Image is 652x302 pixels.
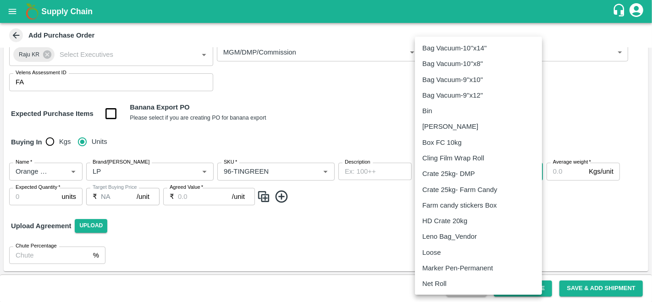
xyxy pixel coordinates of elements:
p: Bag Vacuum-9''x12'' [422,90,483,100]
p: Bag Vacuum-9''x10'' [422,75,483,85]
p: Net Roll [422,279,447,289]
p: Bag Vacuum-10''x14'' [422,43,487,53]
p: [PERSON_NAME] [422,121,478,132]
p: Crate 25kg- Farm Candy [422,185,497,195]
p: Bin [422,106,432,116]
p: Loose [422,247,441,258]
p: Marker Pen-Permanent [422,263,493,273]
p: HD Crate 20kg [422,216,467,226]
p: Bag Vacuum-10''x8'' [422,59,483,69]
p: Farm candy stickers Box [422,200,497,210]
p: Box FC 10kg [422,137,462,148]
p: Cling Film Wrap Roll [422,153,484,163]
p: Crate 25kg- DMP [422,169,475,179]
p: Leno Bag_Vendor [422,231,477,242]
